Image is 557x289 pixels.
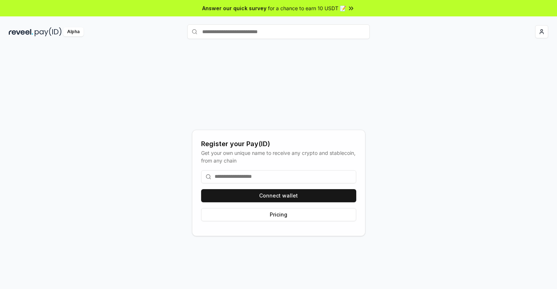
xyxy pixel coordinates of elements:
div: Register your Pay(ID) [201,139,356,149]
div: Alpha [63,27,84,36]
span: for a chance to earn 10 USDT 📝 [268,4,346,12]
div: Get your own unique name to receive any crypto and stablecoin, from any chain [201,149,356,164]
img: reveel_dark [9,27,33,36]
img: pay_id [35,27,62,36]
button: Pricing [201,208,356,221]
button: Connect wallet [201,189,356,202]
span: Answer our quick survey [202,4,266,12]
